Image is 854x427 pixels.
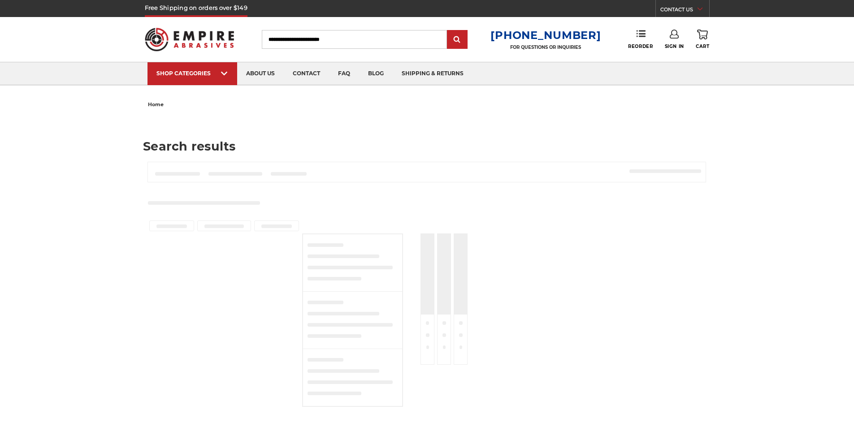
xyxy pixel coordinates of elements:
a: [PHONE_NUMBER] [490,29,601,42]
a: contact [284,62,329,85]
img: Empire Abrasives [145,22,234,57]
a: blog [359,62,393,85]
div: SHOP CATEGORIES [156,70,228,77]
a: Reorder [628,30,653,49]
p: FOR QUESTIONS OR INQUIRIES [490,44,601,50]
span: Reorder [628,43,653,49]
h1: Search results [143,140,711,152]
a: CONTACT US [660,4,709,17]
a: faq [329,62,359,85]
span: Sign In [665,43,684,49]
input: Submit [448,31,466,49]
a: Cart [696,30,709,49]
span: home [148,101,164,108]
a: about us [237,62,284,85]
span: Cart [696,43,709,49]
a: shipping & returns [393,62,473,85]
